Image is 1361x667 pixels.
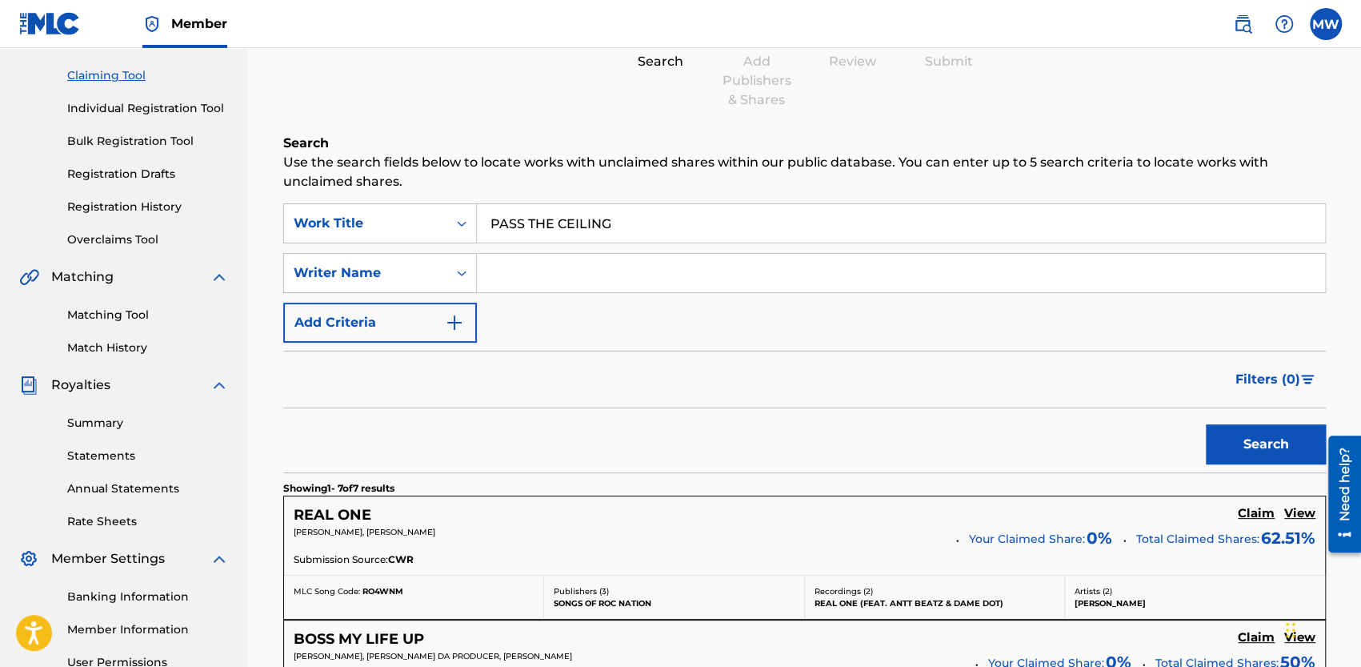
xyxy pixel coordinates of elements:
[1238,630,1275,645] h5: Claim
[294,630,424,649] h5: BOSS MY LIFE UP
[1284,506,1315,524] a: View
[1075,597,1315,609] p: [PERSON_NAME]
[19,549,38,569] img: Member Settings
[1226,360,1326,400] button: Filters (0)
[1087,526,1112,550] span: 0 %
[1075,585,1315,597] p: Artists ( 2 )
[67,340,229,356] a: Match History
[294,586,360,597] span: MLC Song Code:
[67,67,229,84] a: Claiming Tool
[969,531,1085,548] span: Your Claimed Share:
[294,651,572,661] span: [PERSON_NAME], [PERSON_NAME] DA PRODUCER, [PERSON_NAME]
[67,621,229,638] a: Member Information
[51,549,165,569] span: Member Settings
[67,513,229,530] a: Rate Sheets
[445,313,464,332] img: 9d2ae6d4665cec9f34b9.svg
[210,267,229,287] img: expand
[283,203,1326,472] form: Search Form
[1284,506,1315,521] h5: View
[1235,370,1300,389] span: Filters ( 0 )
[621,52,701,71] div: Search
[67,480,229,497] a: Annual Statements
[1301,375,1315,384] img: filter
[19,267,39,287] img: Matching
[1316,430,1361,559] iframe: Resource Center
[283,303,477,343] button: Add Criteria
[554,585,794,597] p: Publishers ( 3 )
[554,597,794,609] p: SONGS OF ROC NATION
[67,231,229,248] a: Overclaims Tool
[67,166,229,183] a: Registration Drafts
[909,52,989,71] div: Submit
[294,214,438,233] div: Work Title
[1268,8,1300,40] div: Help
[283,134,1326,153] h6: Search
[67,307,229,323] a: Matching Tool
[1206,424,1326,464] button: Search
[815,585,1055,597] p: Recordings ( 2 )
[19,12,81,35] img: MLC Logo
[171,14,227,33] span: Member
[67,415,229,432] a: Summary
[1261,526,1315,550] span: 62.51 %
[142,14,162,34] img: Top Rightsholder
[67,133,229,150] a: Bulk Registration Tool
[51,267,114,287] span: Matching
[19,376,38,395] img: Royalties
[67,448,229,464] a: Statements
[717,52,797,110] div: Add Publishers & Shares
[1233,14,1252,34] img: search
[210,549,229,569] img: expand
[294,506,371,524] h5: REAL ONE
[210,376,229,395] img: expand
[813,52,893,71] div: Review
[815,597,1055,609] p: REAL ONE (FEAT. ANTT BEATZ & DAME DOT)
[1227,8,1259,40] a: Public Search
[294,263,438,283] div: Writer Name
[67,199,229,215] a: Registration History
[283,481,394,496] p: Showing 1 - 7 of 7 results
[67,589,229,605] a: Banking Information
[283,153,1326,191] p: Use the search fields below to locate works with unclaimed shares within our public database. You...
[294,527,435,537] span: [PERSON_NAME], [PERSON_NAME]
[294,552,388,567] span: Submission Source:
[1275,14,1294,34] img: help
[388,552,414,567] span: CWR
[1136,532,1259,546] span: Total Claimed Shares:
[362,586,403,597] span: RO4WNM
[1286,606,1295,654] div: Drag
[51,376,110,395] span: Royalties
[1281,590,1361,667] iframe: Chat Widget
[67,100,229,117] a: Individual Registration Tool
[1310,8,1342,40] div: User Menu
[1238,506,1275,521] h5: Claim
